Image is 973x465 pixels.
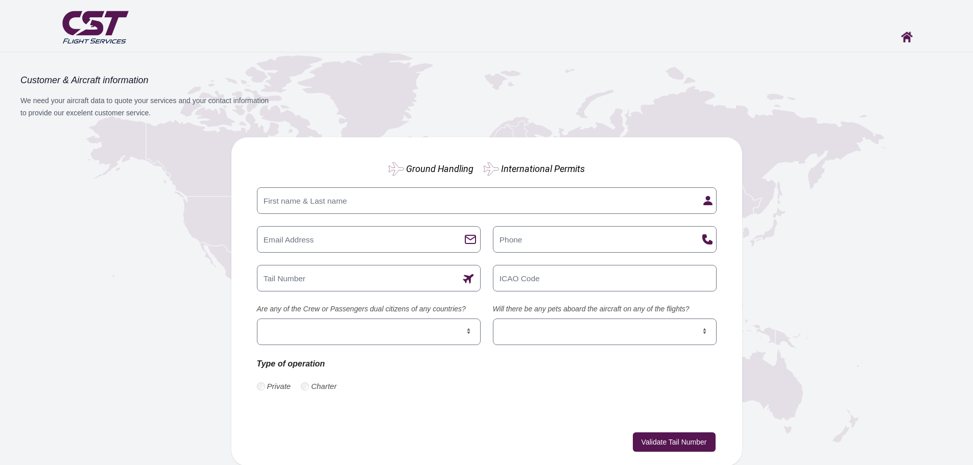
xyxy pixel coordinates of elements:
label: International Permits [501,162,585,176]
img: Home [901,32,913,42]
label: Ground Handling [406,162,473,176]
p: Type of operation [257,357,481,371]
img: CST Flight Services logo [60,7,131,46]
label: Email Address [259,234,318,245]
label: Phone [495,234,527,245]
label: Are any of the Crew or Passengers dual citizens of any countries? [257,304,481,314]
label: First name & Last name [259,195,351,206]
label: ICAO Code [495,273,544,284]
label: Charter [311,381,337,393]
label: Private [267,381,291,393]
label: Will there be any pets aboard the aircraft on any of the flights? [493,304,717,314]
label: Tail Number [259,273,310,284]
button: Validate Tail Number [633,432,716,452]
